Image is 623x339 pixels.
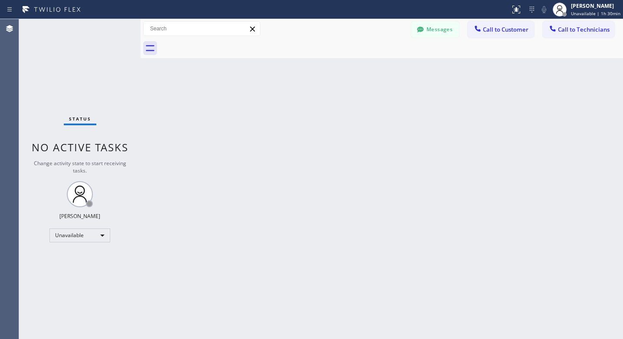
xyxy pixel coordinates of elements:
span: Unavailable | 1h 30min [571,10,620,16]
input: Search [144,22,260,36]
span: Change activity state to start receiving tasks. [34,160,126,174]
button: Call to Technicians [543,21,614,38]
div: [PERSON_NAME] [59,212,100,220]
div: Unavailable [49,228,110,242]
span: Status [69,116,91,122]
span: Call to Customer [483,26,528,33]
span: Call to Technicians [558,26,610,33]
button: Call to Customer [468,21,534,38]
button: Mute [538,3,550,16]
button: Messages [411,21,459,38]
div: [PERSON_NAME] [571,2,620,10]
span: No active tasks [32,140,128,154]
